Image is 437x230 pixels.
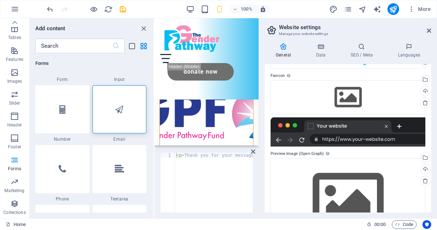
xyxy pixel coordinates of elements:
button: list-view [127,42,136,50]
h6: 100% [241,5,252,13]
h3: Manage your website settings [279,31,417,37]
h6: Forms [35,59,146,68]
i: Publish [389,5,397,13]
span: Code [395,220,413,229]
h6: Add content [35,24,66,33]
span: Phone [35,196,90,202]
span: Email [92,136,147,142]
i: Reload page [104,5,113,13]
div: Number [35,85,90,142]
button: navigator [358,5,367,13]
a: Click to cancel selection. Double-click to open Pages [6,220,26,229]
button: undo [46,5,54,13]
span: Input [92,77,147,82]
span: : [379,222,381,227]
button: grid-view [139,42,148,50]
label: Favicon [271,71,425,80]
span: Textarea [92,196,147,202]
span: 00 00 [374,220,386,229]
p: Slider [9,100,20,106]
p: Tables [8,35,21,40]
h4: Data [305,43,339,58]
i: Navigator [358,5,367,13]
span: Number [35,136,90,142]
div: Select files from the file manager, stock photos, or upload file(s) [271,80,425,114]
div: Email [92,85,147,142]
label: Preview Image (Open Graph) [271,149,425,158]
div: Textarea [92,145,147,202]
div: Phone [35,145,90,202]
button: Usercentrics [422,220,431,229]
input: Search [35,39,112,53]
span: More [408,5,431,13]
i: Design (Ctrl+Alt+Y) [329,5,338,13]
button: publish [387,3,399,15]
p: Header [7,122,22,128]
span: Form [35,77,90,82]
button: close panel [139,24,148,33]
p: Marketing [4,188,24,194]
h6: Session time [367,220,386,229]
i: Save (Ctrl+S) [119,5,127,13]
button: More [405,3,434,15]
button: reload [104,5,113,13]
p: Forms [8,166,21,172]
p: Collections [3,210,25,215]
button: Click here to leave preview mode and continue editing [89,5,98,13]
h4: Languages [387,43,431,58]
button: save [118,5,127,13]
button: design [329,5,338,13]
button: Code [392,220,417,229]
button: 100% [230,5,256,13]
div: 1 [161,153,176,158]
p: Features [6,56,23,62]
button: pages [344,5,353,13]
i: Pages (Ctrl+Alt+S) [344,5,352,13]
i: On resize automatically adjust zoom level to fit chosen device. [260,6,266,12]
i: AI Writer [373,5,381,13]
i: Undo: Change redirect target (Ctrl+Z) [46,5,54,13]
h2: Website settings [279,24,431,31]
p: Footer [8,144,21,150]
h4: General [265,43,305,58]
h4: SEO / Meta [339,43,387,58]
p: Images [7,78,22,84]
button: text_generator [373,5,382,13]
